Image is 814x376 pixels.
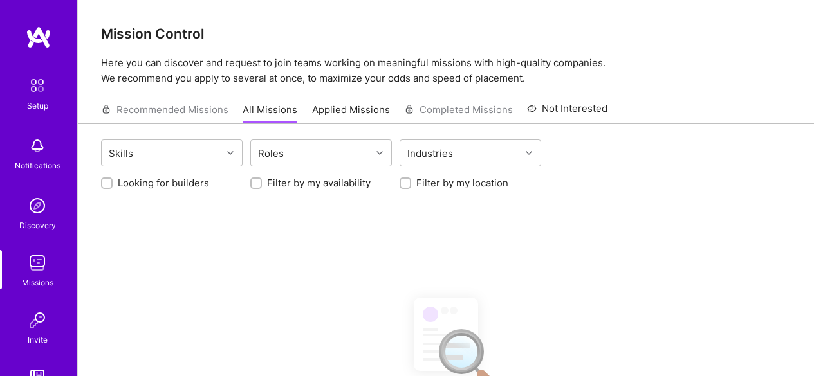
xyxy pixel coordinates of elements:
[28,333,48,346] div: Invite
[24,307,50,333] img: Invite
[101,26,791,42] h3: Mission Control
[106,144,136,163] div: Skills
[15,159,60,172] div: Notifications
[101,55,791,86] p: Here you can discover and request to join teams working on meaningful missions with high-quality ...
[22,276,53,289] div: Missions
[404,144,456,163] div: Industries
[416,176,508,190] label: Filter by my location
[24,133,50,159] img: bell
[24,72,51,99] img: setup
[527,101,607,124] a: Not Interested
[227,150,234,156] i: icon Chevron
[376,150,383,156] i: icon Chevron
[255,144,287,163] div: Roles
[26,26,51,49] img: logo
[24,193,50,219] img: discovery
[526,150,532,156] i: icon Chevron
[118,176,209,190] label: Looking for builders
[27,99,48,112] div: Setup
[19,219,56,232] div: Discovery
[312,103,390,124] a: Applied Missions
[243,103,297,124] a: All Missions
[267,176,371,190] label: Filter by my availability
[24,250,50,276] img: teamwork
